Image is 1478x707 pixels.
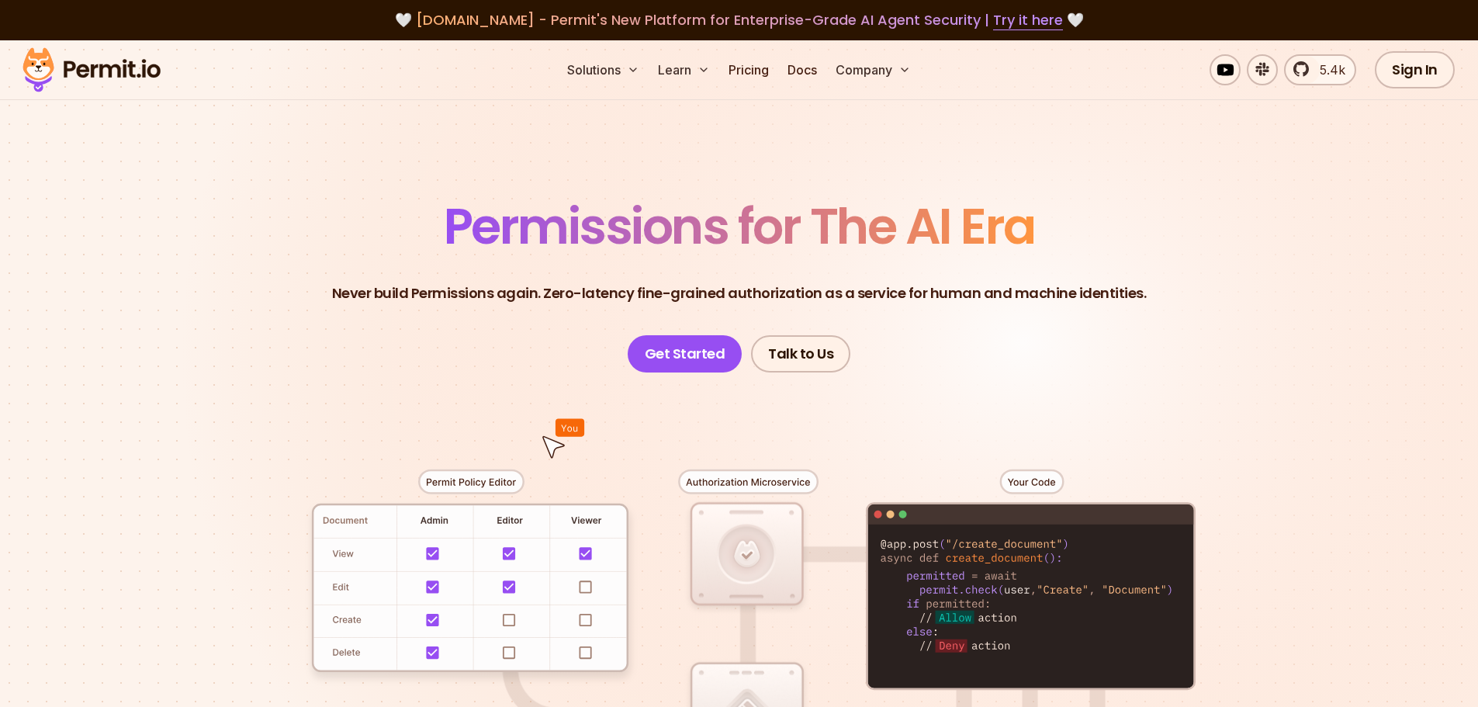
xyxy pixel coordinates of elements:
a: 5.4k [1284,54,1356,85]
button: Learn [652,54,716,85]
img: Permit logo [16,43,168,96]
button: Solutions [561,54,646,85]
span: 5.4k [1310,61,1345,79]
div: 🤍 🤍 [37,9,1441,31]
a: Try it here [993,10,1063,30]
span: Permissions for The AI Era [444,192,1035,261]
a: Talk to Us [751,335,850,373]
button: Company [829,54,917,85]
span: [DOMAIN_NAME] - Permit's New Platform for Enterprise-Grade AI Agent Security | [416,10,1063,29]
a: Sign In [1375,51,1455,88]
a: Pricing [722,54,775,85]
a: Docs [781,54,823,85]
a: Get Started [628,335,742,373]
p: Never build Permissions again. Zero-latency fine-grained authorization as a service for human and... [332,282,1147,304]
